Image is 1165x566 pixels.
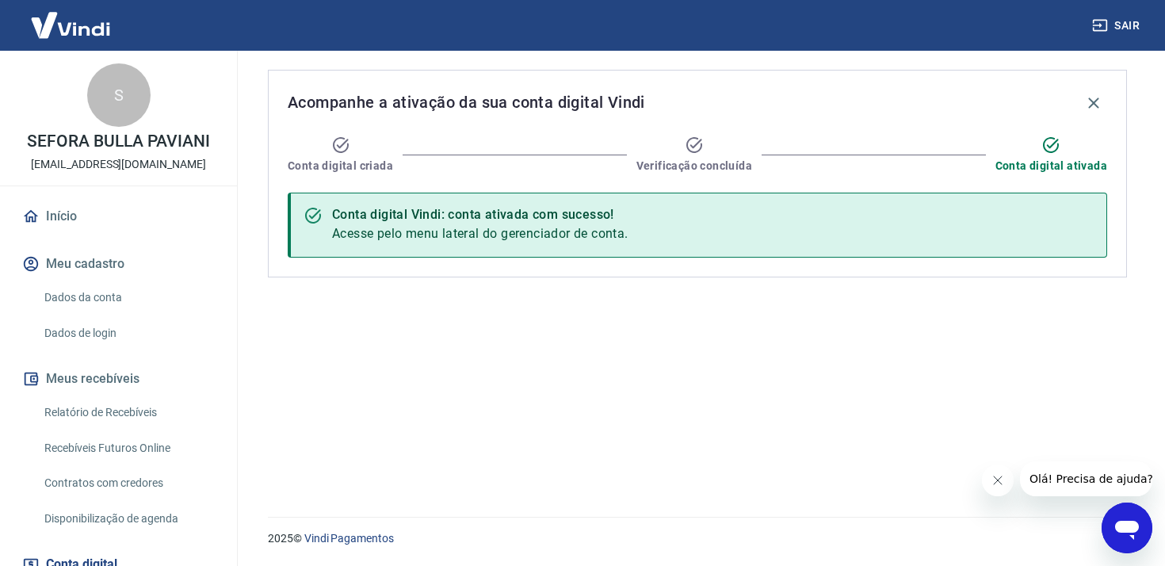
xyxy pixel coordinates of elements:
[636,158,752,174] span: Verificação concluída
[982,465,1014,496] iframe: Fechar mensagem
[31,156,206,173] p: [EMAIL_ADDRESS][DOMAIN_NAME]
[288,158,393,174] span: Conta digital criada
[1020,461,1152,496] iframe: Mensagem da empresa
[332,205,628,224] div: Conta digital Vindi: conta ativada com sucesso!
[1089,11,1146,40] button: Sair
[38,467,218,499] a: Contratos com credores
[38,281,218,314] a: Dados da conta
[1102,503,1152,553] iframe: Botão para abrir a janela de mensagens
[38,503,218,535] a: Disponibilização de agenda
[304,532,394,545] a: Vindi Pagamentos
[87,63,151,127] div: S
[19,361,218,396] button: Meus recebíveis
[27,133,209,150] p: SEFORA BULLA PAVIANI
[38,396,218,429] a: Relatório de Recebíveis
[10,11,133,24] span: Olá! Precisa de ajuda?
[995,158,1107,174] span: Conta digital ativada
[332,226,628,241] span: Acesse pelo menu lateral do gerenciador de conta.
[19,247,218,281] button: Meu cadastro
[268,530,1127,547] p: 2025 ©
[19,1,122,49] img: Vindi
[19,199,218,234] a: Início
[288,90,645,115] span: Acompanhe a ativação da sua conta digital Vindi
[38,317,218,350] a: Dados de login
[38,432,218,465] a: Recebíveis Futuros Online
